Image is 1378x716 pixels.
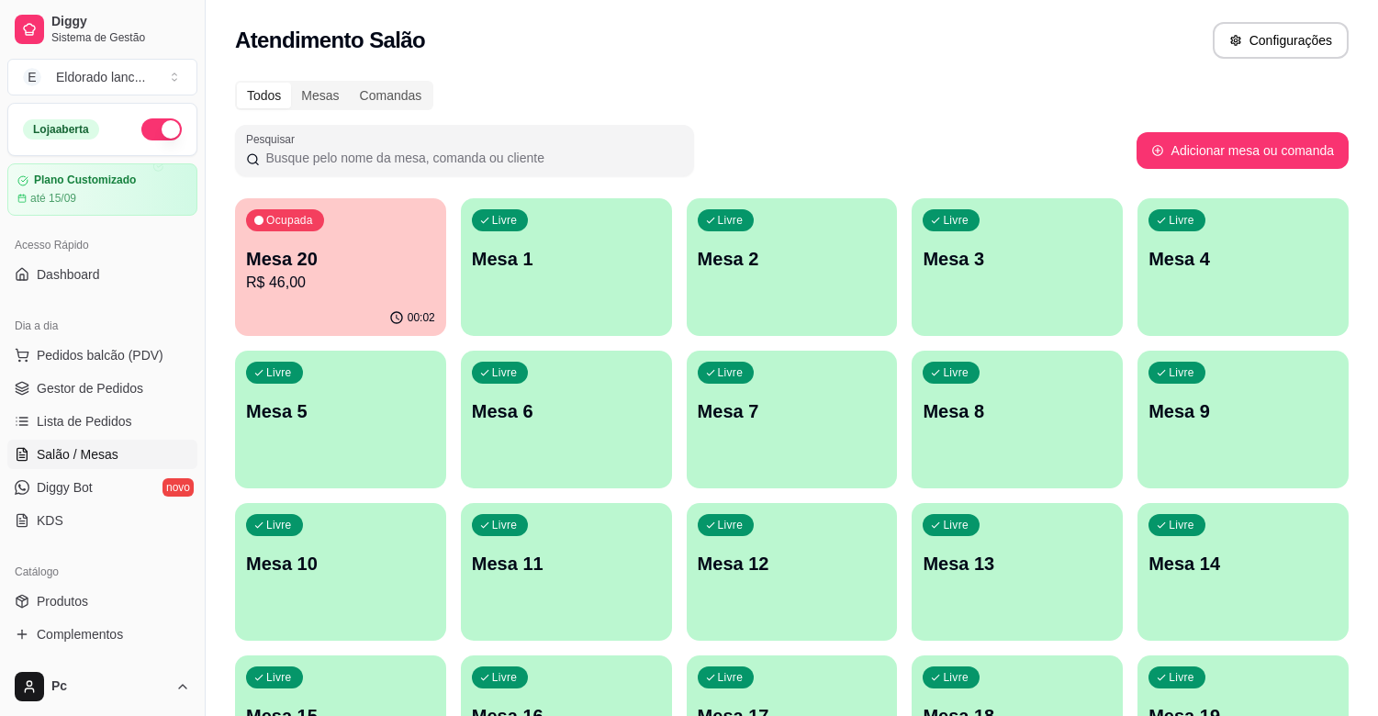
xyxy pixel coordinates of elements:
[235,26,425,55] h2: Atendimento Salão
[912,503,1123,641] button: LivreMesa 13
[266,518,292,532] p: Livre
[1169,213,1194,228] p: Livre
[246,398,435,424] p: Mesa 5
[7,7,197,51] a: DiggySistema de Gestão
[1137,503,1349,641] button: LivreMesa 14
[1148,246,1338,272] p: Mesa 4
[1148,398,1338,424] p: Mesa 9
[51,14,190,30] span: Diggy
[235,351,446,488] button: LivreMesa 5
[492,365,518,380] p: Livre
[1137,351,1349,488] button: LivreMesa 9
[30,191,76,206] article: até 15/09
[718,365,744,380] p: Livre
[1169,365,1194,380] p: Livre
[7,665,197,709] button: Pc
[37,379,143,397] span: Gestor de Pedidos
[7,407,197,436] a: Lista de Pedidos
[943,518,969,532] p: Livre
[291,83,349,108] div: Mesas
[266,670,292,685] p: Livre
[7,506,197,535] a: KDS
[237,83,291,108] div: Todos
[37,412,132,431] span: Lista de Pedidos
[1137,132,1349,169] button: Adicionar mesa ou comanda
[7,473,197,502] a: Diggy Botnovo
[7,374,197,403] a: Gestor de Pedidos
[37,346,163,364] span: Pedidos balcão (PDV)
[7,230,197,260] div: Acesso Rápido
[7,59,197,95] button: Select a team
[51,30,190,45] span: Sistema de Gestão
[51,678,168,695] span: Pc
[1137,198,1349,336] button: LivreMesa 4
[1169,518,1194,532] p: Livre
[472,246,661,272] p: Mesa 1
[235,198,446,336] button: OcupadaMesa 20R$ 46,0000:02
[266,365,292,380] p: Livre
[912,198,1123,336] button: LivreMesa 3
[943,670,969,685] p: Livre
[698,246,887,272] p: Mesa 2
[1169,670,1194,685] p: Livre
[37,625,123,643] span: Complementos
[943,365,969,380] p: Livre
[7,260,197,289] a: Dashboard
[1213,22,1349,59] button: Configurações
[56,68,145,86] div: Eldorado lanc ...
[7,587,197,616] a: Produtos
[461,198,672,336] button: LivreMesa 1
[698,551,887,576] p: Mesa 12
[718,670,744,685] p: Livre
[912,351,1123,488] button: LivreMesa 8
[718,213,744,228] p: Livre
[7,341,197,370] button: Pedidos balcão (PDV)
[266,213,313,228] p: Ocupada
[687,351,898,488] button: LivreMesa 7
[472,398,661,424] p: Mesa 6
[923,246,1112,272] p: Mesa 3
[7,163,197,216] a: Plano Customizadoaté 15/09
[37,478,93,497] span: Diggy Bot
[492,518,518,532] p: Livre
[37,592,88,610] span: Produtos
[718,518,744,532] p: Livre
[37,445,118,464] span: Salão / Mesas
[472,551,661,576] p: Mesa 11
[492,670,518,685] p: Livre
[408,310,435,325] p: 00:02
[260,149,683,167] input: Pesquisar
[687,503,898,641] button: LivreMesa 12
[246,246,435,272] p: Mesa 20
[7,311,197,341] div: Dia a dia
[235,503,446,641] button: LivreMesa 10
[246,551,435,576] p: Mesa 10
[7,557,197,587] div: Catálogo
[687,198,898,336] button: LivreMesa 2
[37,511,63,530] span: KDS
[141,118,182,140] button: Alterar Status
[350,83,432,108] div: Comandas
[698,398,887,424] p: Mesa 7
[923,398,1112,424] p: Mesa 8
[461,503,672,641] button: LivreMesa 11
[943,213,969,228] p: Livre
[923,551,1112,576] p: Mesa 13
[492,213,518,228] p: Livre
[23,68,41,86] span: E
[246,131,301,147] label: Pesquisar
[1148,551,1338,576] p: Mesa 14
[37,265,100,284] span: Dashboard
[7,620,197,649] a: Complementos
[461,351,672,488] button: LivreMesa 6
[7,440,197,469] a: Salão / Mesas
[23,119,99,140] div: Loja aberta
[34,173,136,187] article: Plano Customizado
[246,272,435,294] p: R$ 46,00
